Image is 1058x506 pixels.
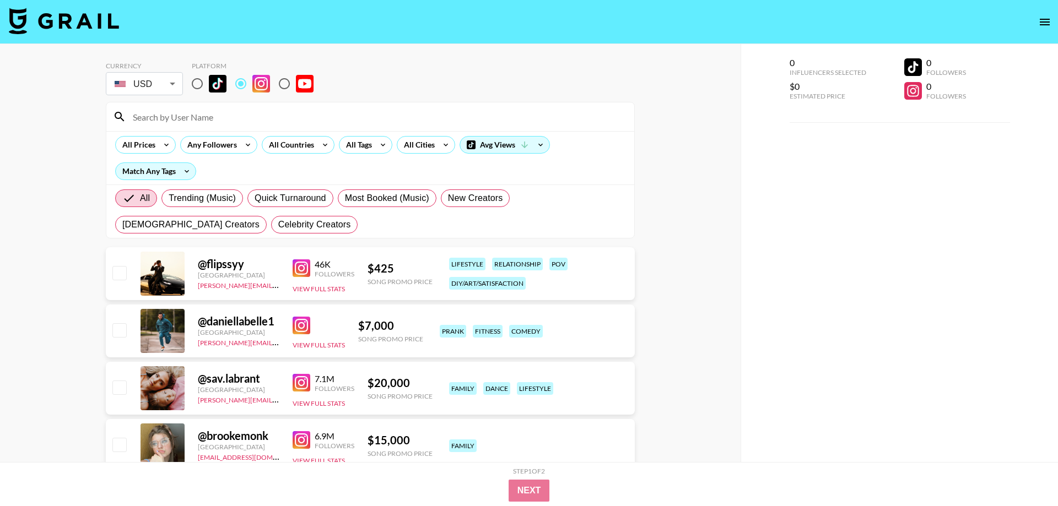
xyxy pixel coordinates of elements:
button: View Full Stats [293,285,345,293]
img: Instagram [293,431,310,449]
div: Song Promo Price [368,278,433,286]
div: @ flipssyy [198,257,279,271]
div: [GEOGRAPHIC_DATA] [198,443,279,451]
input: Search by User Name [126,108,628,126]
span: Trending (Music) [169,192,236,205]
a: [PERSON_NAME][EMAIL_ADDRESS][DOMAIN_NAME] [198,394,361,404]
div: @ sav.labrant [198,372,279,385]
div: $ 425 [368,262,433,275]
div: @ daniellabelle1 [198,314,279,328]
div: Estimated Price [790,92,866,100]
div: [GEOGRAPHIC_DATA] [198,271,279,279]
div: lifestyle [449,258,485,270]
div: lifestyle [517,382,553,395]
div: 6.9M [315,431,354,442]
div: $0 [790,81,866,92]
img: Instagram [252,75,270,93]
div: USD [108,74,181,94]
div: $ 15,000 [368,433,433,447]
div: Followers [315,384,354,393]
div: Followers [315,442,354,450]
button: open drawer [1034,11,1056,33]
img: YouTube [296,75,314,93]
div: 46K [315,259,354,270]
div: 0 [926,81,966,92]
div: $ 20,000 [368,376,433,390]
div: Song Promo Price [358,335,423,343]
div: Step 1 of 2 [513,467,545,475]
span: New Creators [448,192,503,205]
button: View Full Stats [293,399,345,407]
div: family [449,382,477,395]
span: Celebrity Creators [278,218,351,231]
div: Song Promo Price [368,449,433,458]
div: 0 [926,57,966,68]
div: 0 [790,57,866,68]
div: [GEOGRAPHIC_DATA] [198,328,279,336]
div: Influencers Selected [790,68,866,77]
img: Instagram [293,374,310,391]
img: TikTok [209,75,226,93]
div: Avg Views [460,137,549,153]
div: 7.1M [315,373,354,384]
div: dance [483,382,510,395]
div: Any Followers [181,137,239,153]
button: View Full Stats [293,456,345,465]
span: Most Booked (Music) [345,192,429,205]
div: Song Promo Price [368,392,433,400]
span: [DEMOGRAPHIC_DATA] Creators [122,218,260,231]
div: comedy [509,325,543,338]
img: Instagram [293,259,310,277]
div: @ brookemonk [198,429,279,443]
button: Next [509,480,550,502]
div: $ 7,000 [358,319,423,333]
div: Followers [926,92,966,100]
div: pov [549,258,568,270]
div: family [449,439,477,452]
div: Match Any Tags [116,163,196,179]
div: diy/art/satisfaction [449,277,526,290]
div: fitness [473,325,503,338]
div: Currency [106,62,183,70]
div: relationship [492,258,543,270]
div: prank [440,325,466,338]
span: Quick Turnaround [255,192,326,205]
button: View Full Stats [293,341,345,349]
div: Platform [192,62,322,70]
div: All Prices [116,137,158,153]
div: All Tags [339,137,374,153]
a: [EMAIL_ADDRESS][DOMAIN_NAME] [198,451,309,461]
img: Instagram [293,317,310,334]
img: Grail Talent [9,8,119,34]
div: All Cities [397,137,437,153]
div: [GEOGRAPHIC_DATA] [198,385,279,394]
a: [PERSON_NAME][EMAIL_ADDRESS][DOMAIN_NAME] [198,279,361,290]
span: All [140,192,150,205]
div: Followers [315,270,354,278]
a: [PERSON_NAME][EMAIL_ADDRESS][DOMAIN_NAME] [198,336,361,347]
div: All Countries [262,137,316,153]
div: Followers [926,68,966,77]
